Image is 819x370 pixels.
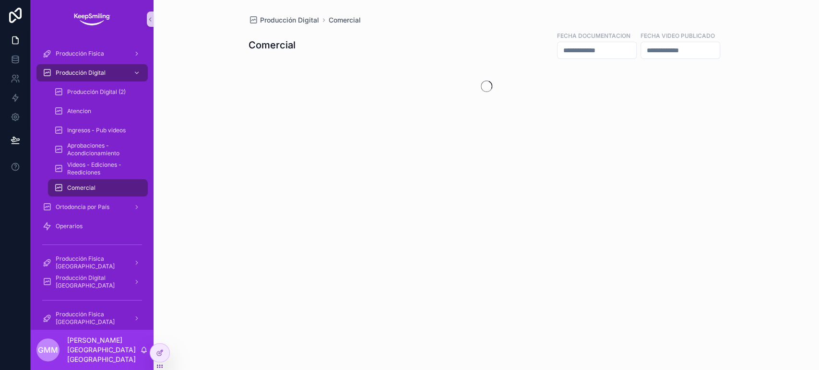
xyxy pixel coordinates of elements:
span: Ingresos - Pub videos [67,127,126,134]
span: Producción Digital (2) [67,88,126,96]
span: Operarios [56,222,83,230]
a: Atencion [48,103,148,120]
span: Producción Fisica [56,50,104,58]
a: Producción Digital [249,15,319,25]
a: Producción Fisica [36,45,148,62]
a: Comercial [329,15,361,25]
label: Fecha Documentacion [557,31,630,40]
a: Producción Fisica [GEOGRAPHIC_DATA] [36,310,148,327]
span: Aprobaciones - Acondicionamiento [67,142,138,157]
a: Operarios [36,218,148,235]
span: Producción Digital [56,69,106,77]
span: Comercial [67,184,95,192]
span: Producción Fisica [GEOGRAPHIC_DATA] [56,255,126,270]
span: Producción Digital [260,15,319,25]
div: scrollable content [31,38,154,330]
a: Ingresos - Pub videos [48,122,148,139]
a: Ortodoncia por País [36,198,148,216]
a: Producción Digital [36,64,148,81]
a: Comercial [48,179,148,197]
h1: Comercial [249,38,296,52]
span: Ortodoncia por País [56,203,109,211]
span: GMM [38,344,58,356]
a: Aprobaciones - Acondicionamiento [48,141,148,158]
span: Atencion [67,107,91,115]
label: Fecha video publicado [641,31,715,40]
a: Producción Digital [GEOGRAPHIC_DATA] [36,273,148,290]
p: [PERSON_NAME][GEOGRAPHIC_DATA][GEOGRAPHIC_DATA] [67,335,140,364]
a: Videos - Ediciones - Reediciones [48,160,148,177]
a: Producción Digital (2) [48,83,148,101]
span: Producción Fisica [GEOGRAPHIC_DATA] [56,311,126,326]
a: Producción Fisica [GEOGRAPHIC_DATA] [36,254,148,271]
span: Producción Digital [GEOGRAPHIC_DATA] [56,274,126,289]
span: Videos - Ediciones - Reediciones [67,161,138,176]
img: App logo [73,12,111,27]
